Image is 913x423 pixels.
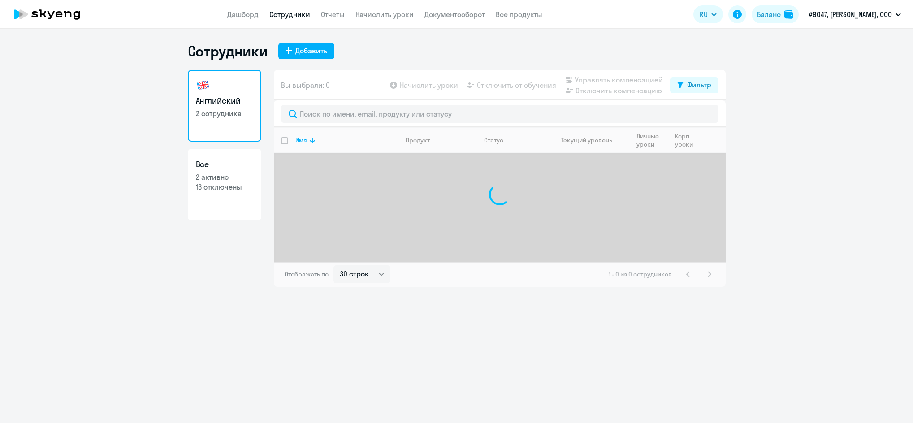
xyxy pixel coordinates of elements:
[553,136,629,144] div: Текущий уровень
[196,159,253,170] h3: Все
[196,172,253,182] p: 2 активно
[424,10,485,19] a: Документооборот
[196,78,210,92] img: english
[609,270,672,278] span: 1 - 0 из 0 сотрудников
[188,42,268,60] h1: Сотрудники
[784,10,793,19] img: balance
[227,10,259,19] a: Дашборд
[295,136,398,144] div: Имя
[281,105,718,123] input: Поиск по имени, email, продукту или статусу
[188,149,261,220] a: Все2 активно13 отключены
[188,70,261,142] a: Английский2 сотрудника
[687,79,711,90] div: Фильтр
[281,80,330,91] span: Вы выбрали: 0
[752,5,799,23] button: Балансbalance
[804,4,905,25] button: #9047, [PERSON_NAME], ООО
[196,108,253,118] p: 2 сотрудника
[809,9,892,20] p: #9047, [PERSON_NAME], ООО
[321,10,345,19] a: Отчеты
[285,270,330,278] span: Отображать по:
[675,132,700,148] div: Корп. уроки
[278,43,334,59] button: Добавить
[670,77,718,93] button: Фильтр
[295,45,327,56] div: Добавить
[269,10,310,19] a: Сотрудники
[484,136,503,144] div: Статус
[406,136,430,144] div: Продукт
[757,9,781,20] div: Баланс
[496,10,542,19] a: Все продукты
[196,182,253,192] p: 13 отключены
[196,95,253,107] h3: Английский
[561,136,612,144] div: Текущий уровень
[700,9,708,20] span: RU
[636,132,667,148] div: Личные уроки
[355,10,414,19] a: Начислить уроки
[693,5,723,23] button: RU
[295,136,307,144] div: Имя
